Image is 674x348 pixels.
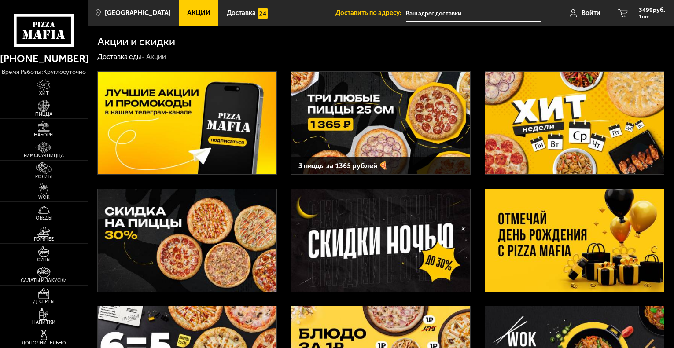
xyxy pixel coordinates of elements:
[291,71,471,175] a: 3 пиццы за 1365 рублей 🍕
[146,52,166,62] div: Акции
[97,52,145,61] a: Доставка еды-
[639,14,665,19] span: 1 шт.
[97,36,175,48] h1: Акции и скидки
[335,10,406,16] span: Доставить по адресу:
[105,10,171,16] span: [GEOGRAPHIC_DATA]
[298,162,463,169] h3: 3 пиццы за 1365 рублей 🍕
[187,10,210,16] span: Акции
[639,7,665,13] span: 3499 руб.
[582,10,600,16] span: Войти
[227,10,256,16] span: Доставка
[406,5,541,22] input: Ваш адрес доставки
[258,8,268,19] img: 15daf4d41897b9f0e9f617042186c801.svg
